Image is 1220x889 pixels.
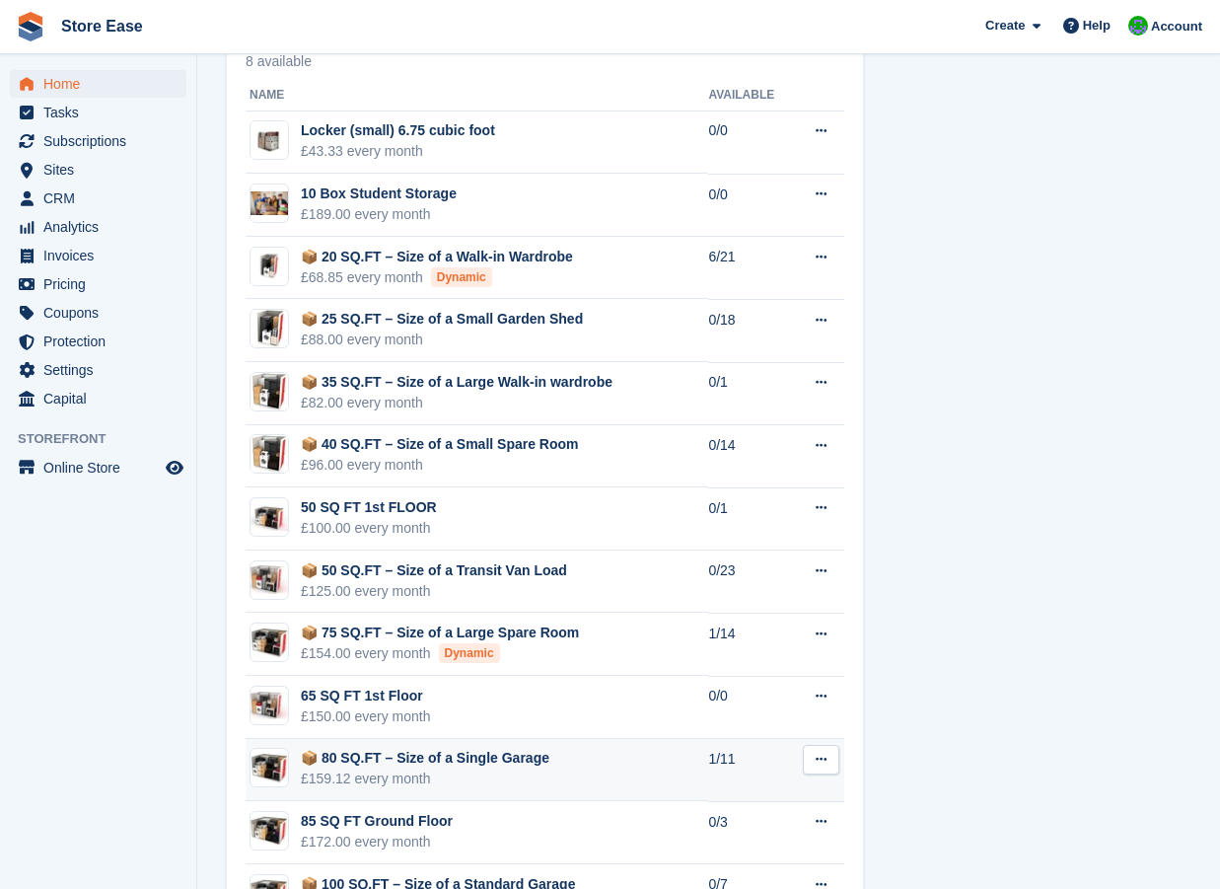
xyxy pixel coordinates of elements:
td: 0/3 [708,801,791,864]
div: £96.00 every month [301,455,579,476]
span: Help [1083,16,1111,36]
div: £82.00 every month [301,393,612,413]
img: 25%20SQ%20Ft%20Unit.jpg [254,309,285,348]
a: menu [10,70,186,98]
div: £68.85 every month [301,267,573,288]
td: 0/23 [708,551,791,614]
a: menu [10,213,186,241]
img: 20240201_203523.jpg [251,503,288,531]
div: £172.00 every month [301,832,453,852]
td: 0/0 [708,111,791,174]
div: £159.12 every month [301,769,549,789]
div: Dynamic [431,267,492,287]
div: 📦 20 SQ.FT – Size of a Walk-in Wardrobe [301,247,573,267]
td: 0/14 [708,425,791,488]
div: 10 Box Student Storage [301,184,457,204]
th: Available [708,80,791,111]
p: 8 available [246,54,844,68]
span: Subscriptions [43,127,162,155]
a: menu [10,356,186,384]
div: 📦 25 SQ.FT – Size of a Small Garden Shed [301,309,583,330]
img: stora-icon-8386f47178a22dfd0bd8f6a31ec36ba5ce8667c1dd55bd0f319d3a0aa187defe.svg [16,12,45,41]
td: 0/0 [708,676,791,739]
div: £88.00 every month [301,330,583,350]
span: Protection [43,328,162,355]
img: Locker%20Small%20-%20Plain.jpg [251,121,288,159]
td: 0/0 [708,174,791,237]
a: menu [10,299,186,327]
div: 📦 75 SQ.FT – Size of a Large Spare Room [301,623,579,643]
th: Name [246,80,708,111]
a: Store Ease [53,10,151,42]
div: Dynamic [439,643,500,663]
span: Pricing [43,270,162,298]
span: Analytics [43,213,162,241]
img: 50%20Sq%20ft%20Unit%202.jpg [251,565,288,594]
span: Sites [43,156,162,184]
img: 35%20SQ%20FT%20Unit.jpg [251,434,288,474]
div: 📦 40 SQ.FT – Size of a Small Spare Room [301,434,579,455]
img: 100%20SQ%20FT%20Unit.jpg [251,816,288,845]
div: 📦 50 SQ.FT – Size of a Transit Van Load [301,560,567,581]
a: menu [10,454,186,482]
div: £43.33 every month [301,141,495,162]
a: Preview store [163,456,186,480]
div: 65 SQ FT 1st Floor [301,686,431,706]
a: menu [10,385,186,412]
div: £189.00 every month [301,204,457,225]
img: 70%20SQ%20FT%20Unit.jpg [251,628,288,658]
a: menu [10,185,186,212]
span: Tasks [43,99,162,126]
div: £100.00 every month [301,518,437,539]
span: Invoices [43,242,162,269]
img: 70%20SQ%20FT%20Unit.jpg [251,753,288,783]
div: £154.00 every month [301,643,579,664]
div: £150.00 every month [301,706,431,727]
a: menu [10,270,186,298]
span: Account [1151,17,1202,37]
img: Neal Smitheringale [1128,16,1148,36]
td: 6/21 [708,237,791,300]
img: Storage%20Middlesbrough%20students.png [251,191,288,215]
span: Settings [43,356,162,384]
span: Online Store [43,454,162,482]
a: menu [10,99,186,126]
td: 0/1 [708,487,791,551]
td: 1/11 [708,739,791,802]
a: menu [10,127,186,155]
div: 85 SQ FT Ground Floor [301,811,453,832]
img: 25sqft-1-1040x1040.jpg [251,248,288,285]
img: 50%20Sq%20ft%20Unit%202.jpg [251,692,288,720]
span: Home [43,70,162,98]
span: Capital [43,385,162,412]
td: 0/1 [708,362,791,425]
div: 📦 80 SQ.FT – Size of a Single Garage [301,748,549,769]
span: Coupons [43,299,162,327]
td: 0/18 [708,299,791,362]
span: Storefront [18,429,196,449]
div: £125.00 every month [301,581,567,602]
span: Create [985,16,1025,36]
td: 1/14 [708,613,791,676]
a: menu [10,156,186,184]
div: 50 SQ FT 1st FLOOR [301,497,437,518]
div: Locker (small) 6.75 cubic foot [301,120,495,141]
img: 35%20SQ%20FT%20Unit.jpg [251,372,288,411]
a: menu [10,242,186,269]
span: CRM [43,185,162,212]
div: 📦 35 SQ.FT – Size of a Large Walk-in wardrobe [301,372,612,393]
a: menu [10,328,186,355]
